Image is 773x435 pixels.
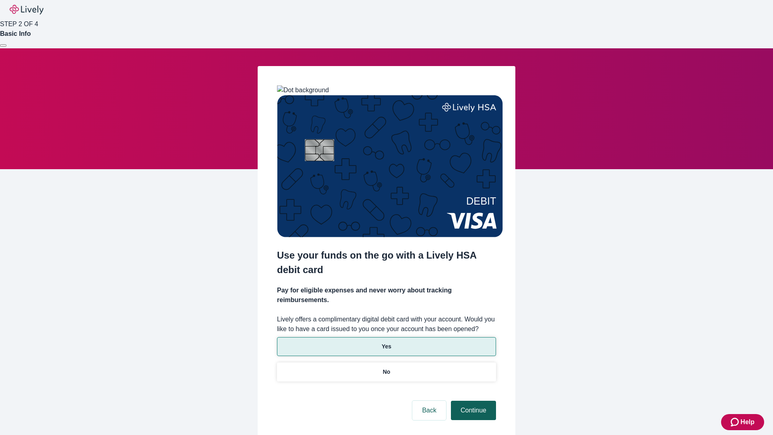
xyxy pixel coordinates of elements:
[740,417,754,427] span: Help
[277,95,503,237] img: Debit card
[383,368,391,376] p: No
[382,342,391,351] p: Yes
[721,414,764,430] button: Zendesk support iconHelp
[451,401,496,420] button: Continue
[10,5,43,14] img: Lively
[277,337,496,356] button: Yes
[277,286,496,305] h4: Pay for eligible expenses and never worry about tracking reimbursements.
[277,248,496,277] h2: Use your funds on the go with a Lively HSA debit card
[277,85,329,95] img: Dot background
[412,401,446,420] button: Back
[731,417,740,427] svg: Zendesk support icon
[277,315,496,334] label: Lively offers a complimentary digital debit card with your account. Would you like to have a card...
[277,362,496,381] button: No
